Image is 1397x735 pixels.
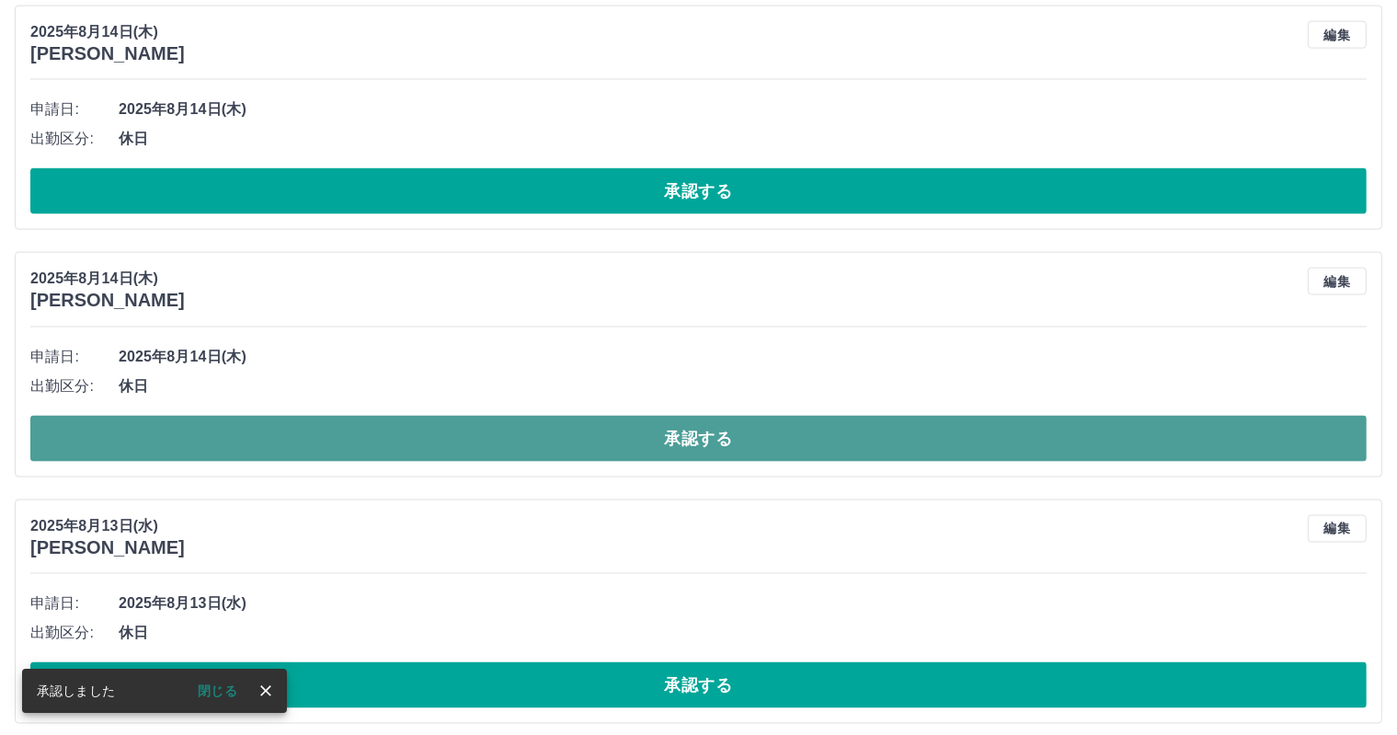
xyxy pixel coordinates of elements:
[1308,21,1367,49] button: 編集
[30,537,185,558] h3: [PERSON_NAME]
[1308,515,1367,543] button: 編集
[119,128,1367,150] span: 休日
[119,98,1367,121] span: 2025年8月14日(木)
[30,416,1367,462] button: 承認する
[30,268,185,290] p: 2025年8月14日(木)
[30,592,119,614] span: 申請日:
[119,346,1367,368] span: 2025年8月14日(木)
[30,290,185,311] h3: [PERSON_NAME]
[30,128,119,150] span: 出勤区分:
[119,622,1367,644] span: 休日
[252,677,280,705] button: close
[37,674,115,707] div: 承認しました
[183,677,252,705] button: 閉じる
[119,592,1367,614] span: 2025年8月13日(水)
[30,21,185,43] p: 2025年8月14日(木)
[30,43,185,64] h3: [PERSON_NAME]
[30,375,119,397] span: 出勤区分:
[30,662,1367,708] button: 承認する
[30,346,119,368] span: 申請日:
[119,375,1367,397] span: 休日
[30,515,185,537] p: 2025年8月13日(水)
[1308,268,1367,295] button: 編集
[30,168,1367,214] button: 承認する
[30,622,119,644] span: 出勤区分:
[30,98,119,121] span: 申請日:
